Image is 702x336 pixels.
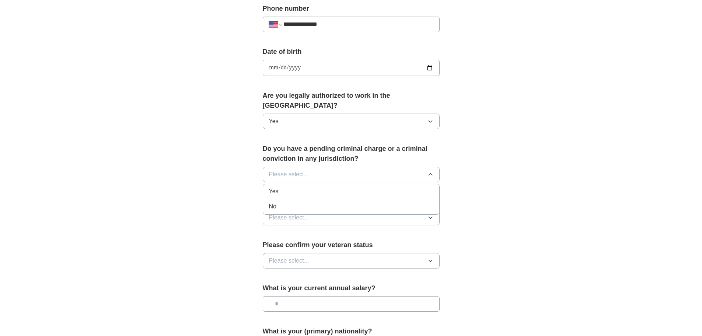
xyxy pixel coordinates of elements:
[263,240,440,250] label: Please confirm your veteran status
[269,170,309,179] span: Please select...
[263,210,440,225] button: Please select...
[263,144,440,164] label: Do you have a pending criminal charge or a criminal conviction in any jurisdiction?
[263,4,440,14] label: Phone number
[269,256,309,265] span: Please select...
[269,187,279,196] span: Yes
[269,117,279,126] span: Yes
[263,167,440,182] button: Please select...
[263,114,440,129] button: Yes
[263,47,440,57] label: Date of birth
[263,283,440,293] label: What is your current annual salary?
[269,202,276,211] span: No
[263,253,440,269] button: Please select...
[269,213,309,222] span: Please select...
[263,91,440,111] label: Are you legally authorized to work in the [GEOGRAPHIC_DATA]?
